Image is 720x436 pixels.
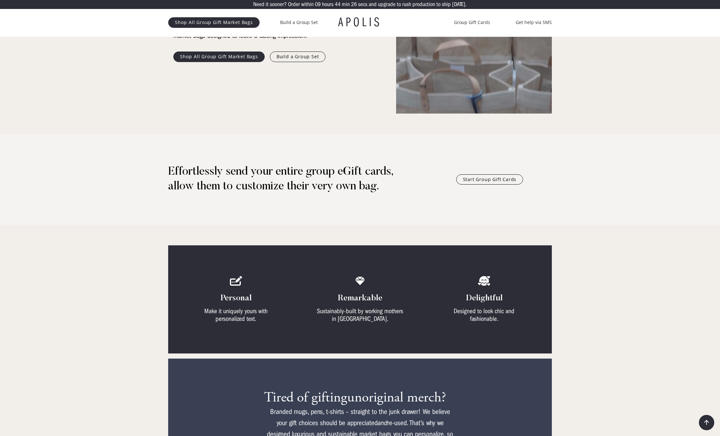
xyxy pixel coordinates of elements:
p: min [342,2,350,7]
a: APOLIS [338,16,382,29]
p: 09 [315,2,321,7]
a: Build a Group Set [280,19,318,26]
p: hours [322,2,333,7]
a: Shop All Group Gift Market Bags [173,52,265,62]
span: unoriginal merch? [347,389,446,407]
em: and [378,419,387,427]
div: Designed to look chic and fashionable. [439,307,529,323]
a: Build a Group Set [270,52,326,62]
p: and upgrade to rush production to ship [DATE]. [369,2,467,7]
p: Need it sooner? Order within [253,2,314,7]
div: Make it uniquely yours with personalized text. [191,307,281,323]
a: Shop All Group Gift Market Bags [168,17,260,28]
p: secs [358,2,367,7]
h1: Effortlessly send your entire group eGift cards, allow them to customize their very own bag. [168,165,417,194]
div: Sustainably-built by working mothers in [GEOGRAPHIC_DATA]. [315,307,405,323]
p: 26 [351,2,357,7]
h4: Delightful [466,293,503,304]
h3: Tired of gifting [264,389,456,406]
h4: Remarkable [338,293,382,304]
p: 44 [335,2,340,7]
a: Group Gift Cards [454,19,490,26]
a: Get help via SMS [516,19,552,26]
h4: Personal [221,293,252,304]
a: Start Group Gift Cards [456,174,523,185]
